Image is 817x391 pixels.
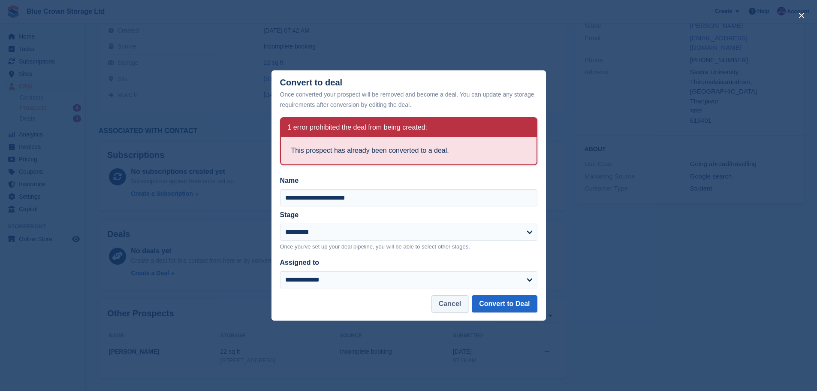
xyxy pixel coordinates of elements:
[288,123,428,132] h2: 1 error prohibited the deal from being created:
[280,211,299,218] label: Stage
[280,242,537,251] p: Once you've set up your deal pipeline, you will be able to select other stages.
[280,89,537,110] div: Once converted your prospect will be removed and become a deal. You can update any storage requir...
[431,295,468,312] button: Cancel
[280,259,320,266] label: Assigned to
[795,9,808,22] button: close
[280,78,537,110] div: Convert to deal
[280,176,537,186] label: Name
[472,295,537,312] button: Convert to Deal
[291,145,526,156] li: This prospect has already been converted to a deal.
